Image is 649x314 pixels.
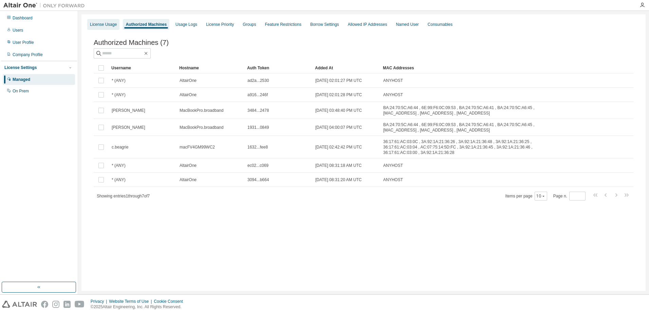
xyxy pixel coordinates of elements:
span: macFV4GM99WC2 [180,144,215,150]
span: ANYHOST [383,92,403,98]
span: [DATE] 08:31:20 AM UTC [315,177,362,182]
div: Feature Restrictions [265,22,301,27]
div: Borrow Settings [310,22,339,27]
img: instagram.svg [52,301,59,308]
div: Username [111,63,174,73]
span: ec02...c069 [247,163,268,168]
span: 1632...fee8 [247,144,268,150]
span: 36:17:61:AC:03:0C , 3A:92:1A:21:36:26 , 3A:92:1A:21:36:48 , 3A:92:1A:21:36:25 , 36:17:61:AC:03:04... [383,139,562,155]
div: Hostname [179,63,242,73]
span: 3094...b664 [247,177,269,182]
span: [DATE] 04:00:07 PM UTC [315,125,362,130]
span: * (ANY) [112,78,126,83]
div: Company Profile [13,52,43,57]
div: Authorized Machines [126,22,167,27]
span: ANYHOST [383,78,403,83]
span: MacBookPro.broadband [180,125,223,130]
span: ANYHOST [383,163,403,168]
span: c.beagrie [112,144,128,150]
span: [DATE] 02:01:28 PM UTC [315,92,362,98]
div: Usage Logs [175,22,197,27]
div: User Profile [13,40,34,45]
div: Added At [315,63,377,73]
span: [DATE] 08:31:18 AM UTC [315,163,362,168]
div: Consumables [428,22,452,27]
div: On Prem [13,88,29,94]
span: ANYHOST [383,177,403,182]
span: * (ANY) [112,177,126,182]
div: License Usage [90,22,117,27]
button: 10 [536,193,545,199]
p: © 2025 Altair Engineering, Inc. All Rights Reserved. [91,304,187,310]
div: Named User [396,22,419,27]
div: MAC Addresses [383,63,562,73]
span: * (ANY) [112,163,126,168]
span: AltairOne [180,78,197,83]
span: a916...246f [247,92,268,98]
span: AltairOne [180,163,197,168]
div: Dashboard [13,15,33,21]
div: Allowed IP Addresses [348,22,387,27]
span: [DATE] 02:01:27 PM UTC [315,78,362,83]
span: Items per page [505,192,547,200]
div: Auth Token [247,63,310,73]
img: facebook.svg [41,301,48,308]
img: youtube.svg [75,301,85,308]
span: AltairOne [180,92,197,98]
div: Website Terms of Use [109,299,154,304]
span: ad2a...2530 [247,78,269,83]
div: Cookie Consent [154,299,187,304]
div: License Priority [206,22,234,27]
span: MacBookPro.broadband [180,108,223,113]
span: [PERSON_NAME] [112,108,145,113]
span: AltairOne [180,177,197,182]
span: * (ANY) [112,92,126,98]
div: Privacy [91,299,109,304]
span: BA:24:70:5C:A6:44 , 6E:99:F6:0C:09:53 , BA:24:70:5C:A6:41 , BA:24:70:5C:A6:45 , [MAC_ADDRESS] , [... [383,122,562,133]
span: 3484...2478 [247,108,269,113]
span: BA:24:70:5C:A6:44 , 6E:99:F6:0C:09:53 , BA:24:70:5C:A6:41 , BA:24:70:5C:A6:45 , [MAC_ADDRESS] , [... [383,105,562,116]
img: Altair One [3,2,88,9]
span: 1931...0849 [247,125,269,130]
span: [DATE] 02:42:42 PM UTC [315,144,362,150]
span: [PERSON_NAME] [112,125,145,130]
span: Showing entries 1 through 7 of 7 [97,194,150,198]
img: linkedin.svg [63,301,71,308]
div: License Settings [4,65,37,70]
div: Managed [13,77,30,82]
div: Users [13,28,23,33]
div: Groups [243,22,256,27]
span: Authorized Machines (7) [94,39,169,47]
span: [DATE] 03:48:40 PM UTC [315,108,362,113]
img: altair_logo.svg [2,301,37,308]
span: Page n. [553,192,586,200]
